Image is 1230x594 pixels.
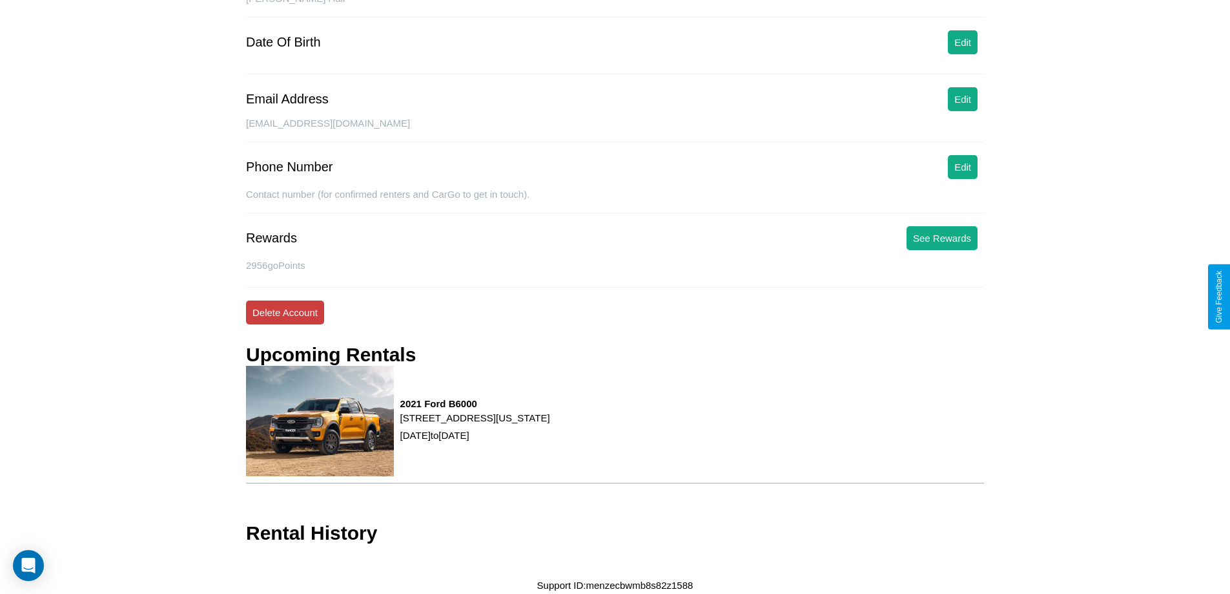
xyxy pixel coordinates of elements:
h3: Rental History [246,522,377,544]
div: [EMAIL_ADDRESS][DOMAIN_NAME] [246,118,984,142]
button: Delete Account [246,301,324,324]
button: Edit [948,155,978,179]
h3: Upcoming Rentals [246,344,416,366]
div: Phone Number [246,160,333,175]
p: 2956 goPoints [246,257,984,274]
button: See Rewards [907,226,978,250]
p: [DATE] to [DATE] [400,427,550,444]
div: Rewards [246,231,297,246]
button: Edit [948,30,978,54]
button: Edit [948,87,978,111]
p: Support ID: menzecbwmb8s82z1588 [537,577,693,594]
p: [STREET_ADDRESS][US_STATE] [400,409,550,427]
div: Date Of Birth [246,35,321,50]
div: Give Feedback [1215,271,1224,323]
h3: 2021 Ford B6000 [400,398,550,409]
div: Contact number (for confirmed renters and CarGo to get in touch). [246,189,984,213]
div: Email Address [246,92,329,107]
div: Open Intercom Messenger [13,550,44,581]
img: rental [246,366,394,476]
